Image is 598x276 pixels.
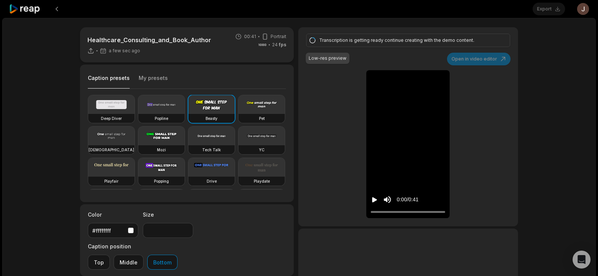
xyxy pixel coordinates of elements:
h3: Popping [154,178,169,184]
button: My presets [139,74,168,89]
h3: YC [259,147,265,153]
span: fps [279,42,286,47]
button: Middle [114,255,144,270]
label: Caption position [88,242,178,250]
button: Bottom [147,255,178,270]
span: a few sec ago [109,48,140,54]
h3: Playfair [104,178,118,184]
button: Play video [371,193,378,207]
div: Transcription is getting ready continue creating with the demo content. [319,37,495,44]
h3: Playdate [254,178,270,184]
h3: Popline [155,115,168,121]
p: Healthcare_Consulting_and_Book_Author [87,35,211,44]
h3: Deep Diver [101,115,122,121]
div: Low-res preview [309,55,346,62]
h3: Beasty [206,115,218,121]
span: 00:41 [244,33,256,40]
h3: [DEMOGRAPHIC_DATA] [89,147,134,153]
label: Size [143,211,193,218]
h3: Pet [259,115,265,121]
h3: Drive [207,178,217,184]
button: Caption presets [88,74,130,89]
span: 24 [272,41,286,48]
div: #ffffffff [92,227,125,235]
h3: Tech Talk [202,147,221,153]
button: #ffffffff [88,223,138,238]
div: Open Intercom Messenger [573,251,591,269]
button: Mute sound [383,195,392,204]
label: Color [88,211,138,218]
h3: Mozi [157,147,166,153]
span: Portrait [271,33,286,40]
button: Top [88,255,110,270]
div: 0:00 / 0:41 [397,196,418,204]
